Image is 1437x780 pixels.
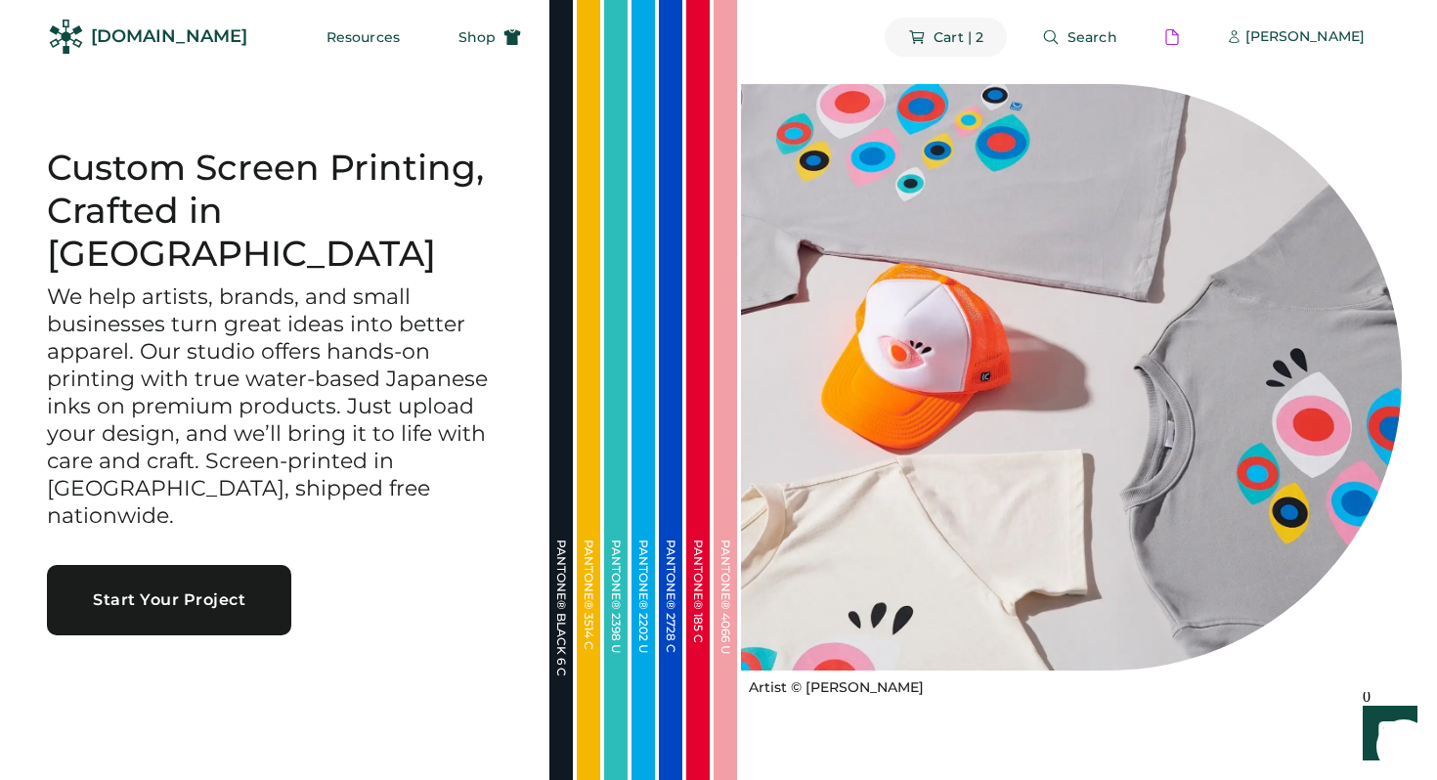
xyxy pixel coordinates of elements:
div: PANTONE® 2202 U [637,540,649,735]
div: [DOMAIN_NAME] [91,24,247,49]
a: Artist © [PERSON_NAME] [741,671,924,698]
h1: Custom Screen Printing, Crafted in [GEOGRAPHIC_DATA] [47,147,502,276]
div: PANTONE® 185 C [692,540,704,735]
button: Resources [303,18,423,57]
div: Artist © [PERSON_NAME] [749,678,924,698]
div: PANTONE® BLACK 6 C [555,540,567,735]
div: PANTONE® 4066 U [719,540,731,735]
button: Shop [435,18,544,57]
h3: We help artists, brands, and small businesses turn great ideas into better apparel. Our studio of... [47,283,502,529]
span: Shop [458,30,496,44]
div: [PERSON_NAME] [1245,27,1365,47]
iframe: Front Chat [1344,692,1428,776]
img: Rendered Logo - Screens [49,20,83,54]
span: Search [1067,30,1117,44]
button: Search [1019,18,1141,57]
button: Start Your Project [47,565,291,635]
span: Cart | 2 [934,30,983,44]
div: PANTONE® 2728 C [665,540,676,735]
div: PANTONE® 3514 C [583,540,594,735]
div: PANTONE® 2398 U [610,540,622,735]
button: Cart | 2 [885,18,1007,57]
